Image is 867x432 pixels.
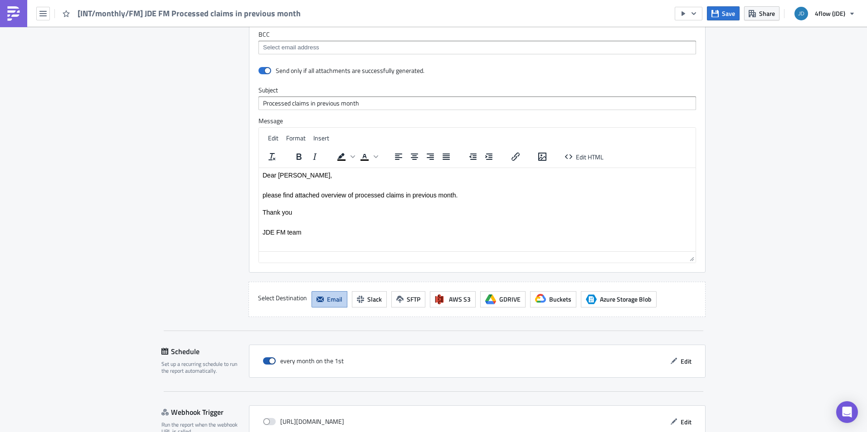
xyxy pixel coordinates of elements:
span: [INT/monthly/FM] JDE FM Processed claims in previous month [78,8,302,19]
span: 4flow (JDE) [815,9,845,18]
div: every month on the 1st [263,354,344,368]
button: Insert/edit link [508,150,523,163]
button: Align center [407,150,422,163]
label: Subject [258,86,696,94]
button: Slack [352,291,387,307]
span: Share [759,9,775,18]
label: BCC [258,30,696,38]
div: Open Intercom Messenger [836,401,858,423]
button: Justify [438,150,454,163]
span: Slack [367,294,382,304]
span: Edit [268,133,278,143]
span: Format [286,133,306,143]
label: Select Destination [258,291,307,305]
button: SFTP [391,291,425,307]
button: Edit [666,415,696,429]
div: Schedule [161,345,249,358]
button: Clear formatting [264,150,280,163]
div: [URL][DOMAIN_NAME] [263,415,344,428]
span: Buckets [549,294,571,304]
span: Azure Storage Blob [586,294,597,305]
div: Webhook Trigger [161,405,249,419]
button: Align left [391,150,406,163]
div: Set up a recurring schedule to run the report automatically. [161,360,243,374]
span: Email [327,294,342,304]
button: 4flow (JDE) [789,4,860,24]
button: Save [707,6,740,20]
button: Decrease indent [465,150,481,163]
iframe: Rich Text Area [259,168,696,251]
button: Insert/edit image [535,150,550,163]
div: Send only if all attachments are successfully generated. [276,67,424,75]
label: Message [258,117,696,125]
button: Edit [666,354,696,368]
button: Bold [291,150,307,163]
button: Share [744,6,779,20]
span: GDRIVE [499,294,521,304]
span: Save [722,9,735,18]
button: Buckets [530,291,576,307]
span: Insert [313,133,329,143]
button: Italic [307,150,322,163]
span: Edit [681,417,692,427]
div: Background color [334,150,356,163]
button: Align right [423,150,438,163]
div: Text color [357,150,380,163]
button: Edit HTML [561,150,607,163]
input: Select em ail add ress [261,43,693,52]
div: Resize [686,252,696,263]
span: SFTP [407,294,420,304]
button: GDRIVE [480,291,526,307]
button: Increase indent [481,150,497,163]
button: Email [312,291,347,307]
span: AWS S3 [449,294,471,304]
img: PushMetrics [6,6,21,21]
span: Edit HTML [576,152,604,161]
button: AWS S3 [430,291,476,307]
img: Avatar [794,6,809,21]
span: Azure Storage Blob [600,294,652,304]
button: Azure Storage BlobAzure Storage Blob [581,291,657,307]
span: Edit [681,356,692,366]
